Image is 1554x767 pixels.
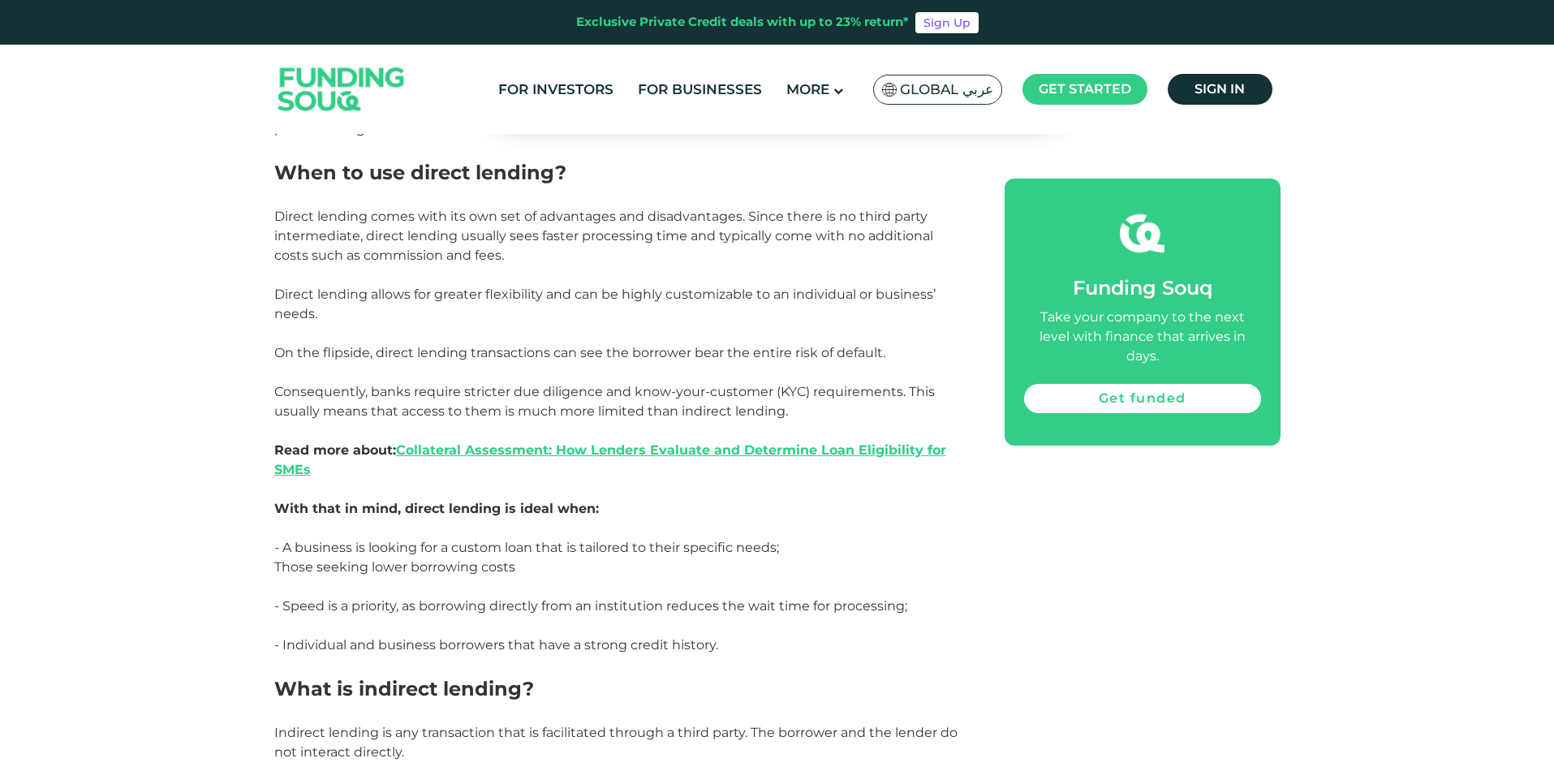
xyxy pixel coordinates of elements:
[274,442,946,477] strong: Read more about:
[274,384,946,477] span: Consequently, banks require stricter due diligence and know-your-customer (KYC) requirements. Thi...
[1039,81,1131,97] span: Get started
[786,81,829,97] span: More
[915,12,979,33] a: Sign Up
[274,559,515,575] span: Those seeking lower borrowing costs
[274,540,779,555] span: - A business is looking for a custom loan that is tailored to their specific needs;
[882,83,897,97] img: SA Flag
[1168,74,1272,105] a: Sign in
[274,598,907,614] span: - Speed is a priority, as borrowing directly from an institution reduces the wait time for proces...
[900,80,993,99] span: Global عربي
[274,442,946,477] a: Collateral Assessment: How Lenders Evaluate and Determine Loan Eligibility for SMEs
[1024,308,1261,366] div: Take your company to the next level with finance that arrives in days.
[274,82,931,136] span: This is when individual lenders provide funds to individual borrowers directly, usually through o...
[274,677,534,700] span: What is indirect lending?
[1073,276,1212,299] span: Funding Souq
[274,161,566,184] span: When to use direct lending?
[274,345,885,360] span: On the flipside, direct lending transactions can see the borrower bear the entire risk of default.
[494,76,618,103] a: For Investors
[1195,81,1245,97] span: Sign in
[1024,384,1261,413] a: Get funded
[576,13,909,32] div: Exclusive Private Credit deals with up to 23% return*
[262,49,421,131] img: Logo
[634,76,766,103] a: For Businesses
[1120,211,1164,256] img: fsicon
[274,725,958,760] span: Indirect lending is any transaction that is facilitated through a third party. The borrower and t...
[274,287,936,321] span: Direct lending allows for greater flexibility and can be highly customizable to an individual or ...
[274,637,718,653] span: - Individual and business borrowers that have a strong credit history.
[274,501,599,516] span: With that in mind, direct lending is ideal when:
[274,209,933,263] span: Direct lending comes with its own set of advantages and disadvantages. Since there is no third pa...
